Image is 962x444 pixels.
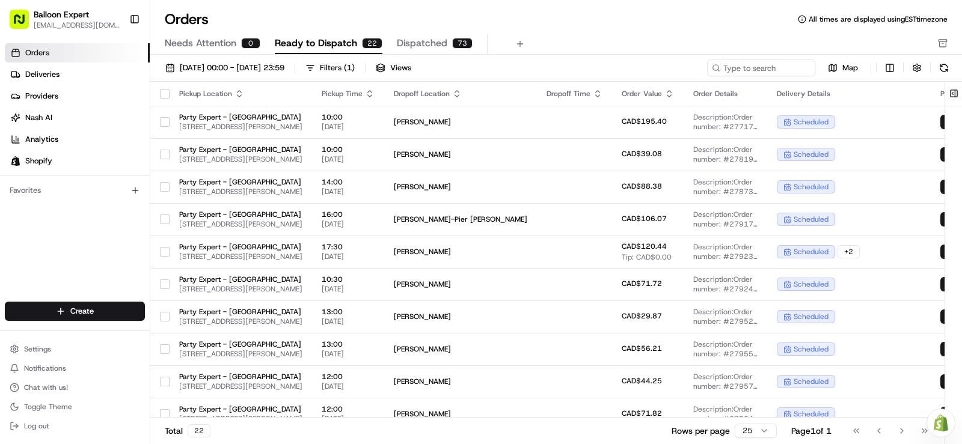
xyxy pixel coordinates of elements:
span: [STREET_ADDRESS][PERSON_NAME] [179,414,302,424]
span: scheduled [794,377,829,386]
span: Party Expert - [GEOGRAPHIC_DATA] [179,210,302,219]
span: Description: Order number: #27923 for [PERSON_NAME] [693,242,758,261]
span: scheduled [794,409,829,419]
div: Order Value [622,89,674,99]
a: Deliveries [5,65,150,84]
button: Map [820,61,866,75]
span: Description: Order number: #27952 for [PERSON_NAME] [693,307,758,326]
div: Dropoff Location [394,89,527,99]
span: [PERSON_NAME] [394,344,527,354]
span: Description: Order number: #27819 for [PERSON_NAME] [693,145,758,164]
p: Welcome 👋 [12,48,219,67]
span: [PERSON_NAME] [394,312,527,321]
span: Knowledge Base [24,236,92,248]
div: Filters [320,62,355,73]
div: 📗 [12,237,22,247]
span: 10:00 [322,145,375,154]
span: Deliveries [25,69,60,80]
span: [STREET_ADDRESS][PERSON_NAME] [179,122,302,132]
div: 73 [452,38,473,49]
span: Needs Attention [165,36,236,50]
span: Party Expert - [GEOGRAPHIC_DATA] [179,339,302,349]
img: Shopify logo [11,156,20,166]
span: [STREET_ADDRESS][PERSON_NAME] [179,187,302,196]
div: Dropoff Time [547,89,602,99]
span: [DATE] [322,349,375,359]
div: Order Details [693,89,758,99]
a: 📗Knowledge Base [7,231,97,253]
button: [EMAIL_ADDRESS][DOMAIN_NAME] [34,20,120,30]
span: CAD$29.87 [622,311,662,321]
div: Page 1 of 1 [791,425,832,437]
span: Party Expert - [GEOGRAPHIC_DATA] [179,372,302,382]
span: [STREET_ADDRESS][PERSON_NAME] [179,219,302,229]
span: Views [390,62,411,73]
span: [DATE] [322,252,375,261]
span: [DATE] [322,154,375,164]
div: We're available if you need us! [54,127,165,136]
span: [STREET_ADDRESS][PERSON_NAME] [179,252,302,261]
span: 13:00 [322,339,375,349]
span: Party Expert - [GEOGRAPHIC_DATA] [179,112,302,122]
span: Shopify [25,156,52,166]
a: Analytics [5,130,150,149]
span: [STREET_ADDRESS][PERSON_NAME] [179,349,302,359]
span: scheduled [794,214,829,224]
img: 1736555255976-a54dd68f-1ca7-489b-9aae-adbdc363a1c4 [24,187,34,196]
span: CAD$39.08 [622,149,662,159]
span: scheduled [794,344,829,354]
div: Start new chat [54,115,197,127]
span: Party Expert - [GEOGRAPHIC_DATA] [179,145,302,154]
span: Party Expert - [GEOGRAPHIC_DATA] [179,404,302,414]
span: CAD$120.44 [622,242,667,251]
span: Description: Order number: #27957 for [PERSON_NAME] [693,372,758,391]
span: Nash AI [25,112,52,123]
span: Description: Order number: #27924 for [PERSON_NAME] [693,275,758,294]
button: Views [370,59,417,76]
span: [PERSON_NAME]-Pier [PERSON_NAME] [394,214,527,224]
img: 8016278978528_b943e370aa5ada12b00a_72.png [25,115,47,136]
span: Providers [25,91,58,102]
span: Description: Order number: #27917 for [PERSON_NAME]-Pier [PERSON_NAME] [693,210,758,229]
div: 22 [188,424,210,437]
div: 💻 [102,237,111,247]
span: scheduled [794,279,829,289]
span: • [100,186,104,196]
span: 10:30 [322,275,375,284]
span: [PERSON_NAME] [394,377,527,386]
button: Chat with us! [5,379,145,396]
span: 17:30 [322,242,375,252]
div: Favorites [5,181,145,200]
span: scheduled [794,150,829,159]
span: [DATE] [322,122,375,132]
div: Delivery Details [777,89,921,99]
h1: Orders [165,10,209,29]
input: Clear [31,78,198,90]
div: Past conversations [12,156,81,166]
button: Log out [5,418,145,434]
span: ( 1 ) [344,62,355,73]
div: Total [165,424,210,437]
span: 16:00 [322,210,375,219]
span: Analytics [25,134,58,145]
span: [DATE] [322,317,375,326]
div: Pickup Time [322,89,375,99]
span: Toggle Theme [24,402,72,412]
div: Pickup Location [179,89,302,99]
span: [DATE] [322,219,375,229]
span: CAD$71.82 [622,409,662,418]
button: Balloon Expert [34,8,89,20]
span: [DATE] [322,187,375,196]
span: CAD$106.07 [622,214,667,224]
span: 12:00 [322,372,375,382]
span: scheduled [794,312,829,321]
img: Brigitte Vinadas [12,175,31,194]
button: See all [186,154,219,168]
span: Settings [24,344,51,354]
button: Create [5,302,145,321]
span: [PERSON_NAME] [394,279,527,289]
span: scheduled [794,117,829,127]
span: CAD$44.25 [622,376,662,386]
button: Settings [5,341,145,357]
img: Nash [12,12,36,36]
